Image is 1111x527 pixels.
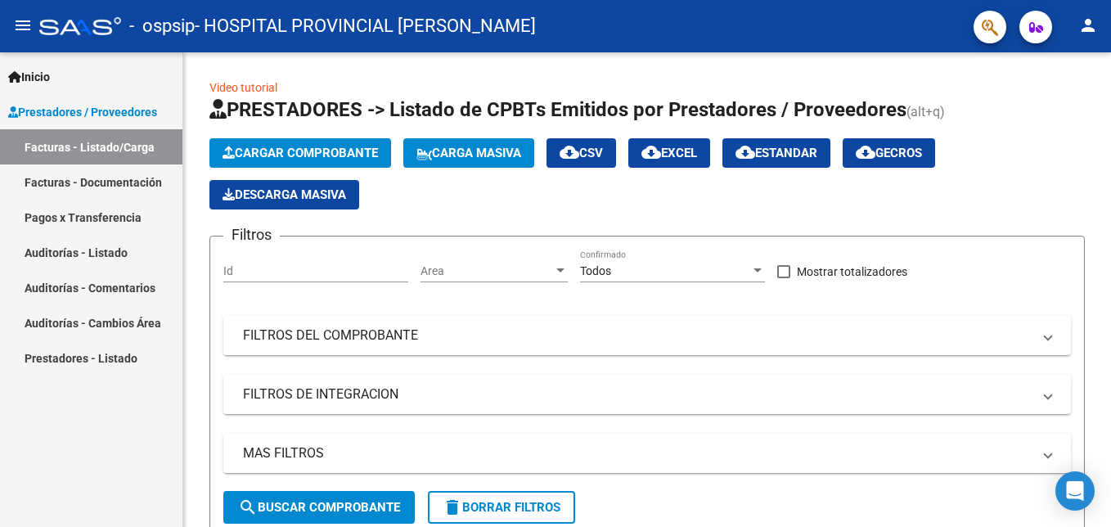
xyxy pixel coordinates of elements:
[13,16,33,35] mat-icon: menu
[223,187,346,202] span: Descarga Masiva
[580,264,611,277] span: Todos
[238,498,258,517] mat-icon: search
[735,146,817,160] span: Estandar
[243,327,1032,345] mat-panel-title: FILTROS DEL COMPROBANTE
[416,146,521,160] span: Carga Masiva
[628,138,710,168] button: EXCEL
[443,498,462,517] mat-icon: delete
[209,81,277,94] a: Video tutorial
[223,223,280,246] h3: Filtros
[195,8,536,44] span: - HOSPITAL PROVINCIAL [PERSON_NAME]
[560,146,603,160] span: CSV
[735,142,755,162] mat-icon: cloud_download
[209,98,906,121] span: PRESTADORES -> Listado de CPBTs Emitidos por Prestadores / Proveedores
[223,491,415,524] button: Buscar Comprobante
[856,142,875,162] mat-icon: cloud_download
[428,491,575,524] button: Borrar Filtros
[547,138,616,168] button: CSV
[223,316,1071,355] mat-expansion-panel-header: FILTROS DEL COMPROBANTE
[223,146,378,160] span: Cargar Comprobante
[129,8,195,44] span: - ospsip
[843,138,935,168] button: Gecros
[403,138,534,168] button: Carga Masiva
[1078,16,1098,35] mat-icon: person
[560,142,579,162] mat-icon: cloud_download
[906,104,945,119] span: (alt+q)
[856,146,922,160] span: Gecros
[641,146,697,160] span: EXCEL
[223,375,1071,414] mat-expansion-panel-header: FILTROS DE INTEGRACION
[641,142,661,162] mat-icon: cloud_download
[443,500,560,515] span: Borrar Filtros
[797,262,907,282] span: Mostrar totalizadores
[209,180,359,209] button: Descarga Masiva
[243,444,1032,462] mat-panel-title: MAS FILTROS
[238,500,400,515] span: Buscar Comprobante
[8,68,50,86] span: Inicio
[421,264,553,278] span: Area
[1055,471,1095,511] div: Open Intercom Messenger
[243,385,1032,403] mat-panel-title: FILTROS DE INTEGRACION
[722,138,830,168] button: Estandar
[209,180,359,209] app-download-masive: Descarga masiva de comprobantes (adjuntos)
[223,434,1071,473] mat-expansion-panel-header: MAS FILTROS
[209,138,391,168] button: Cargar Comprobante
[8,103,157,121] span: Prestadores / Proveedores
